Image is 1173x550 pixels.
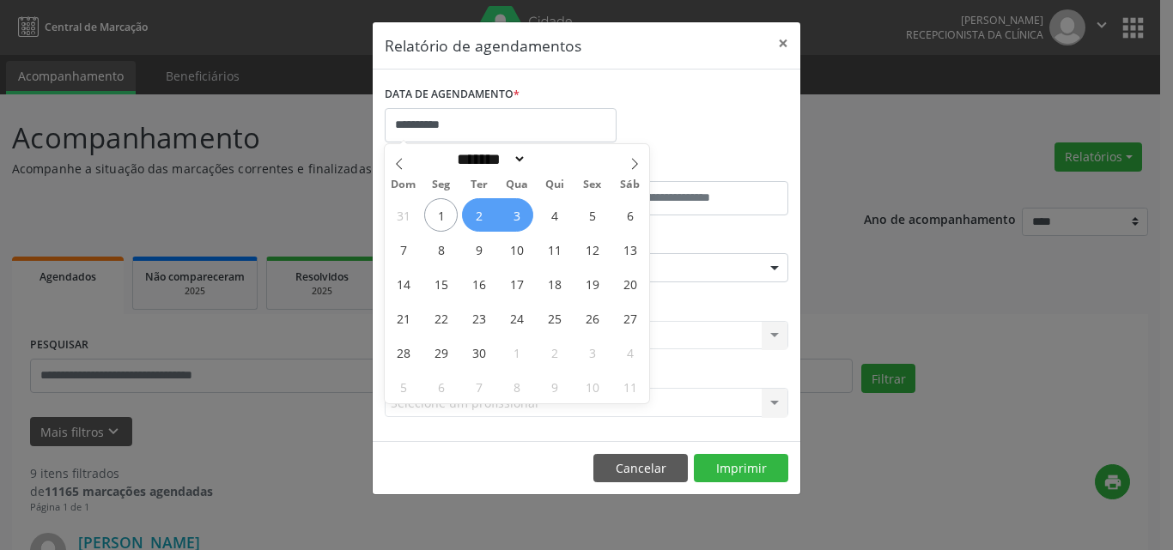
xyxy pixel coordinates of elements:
span: Setembro 12, 2025 [575,233,609,266]
span: Setembro 15, 2025 [424,267,458,300]
span: Ter [460,179,498,190]
label: ATÉ [591,154,788,181]
span: Setembro 16, 2025 [462,267,495,300]
span: Setembro 22, 2025 [424,301,458,335]
span: Sáb [611,179,649,190]
button: Imprimir [694,454,788,483]
span: Outubro 9, 2025 [538,370,571,403]
span: Setembro 30, 2025 [462,335,495,369]
span: Setembro 14, 2025 [386,267,420,300]
span: Sex [574,179,611,190]
label: DATA DE AGENDAMENTO [385,82,520,108]
span: Setembro 20, 2025 [613,267,647,300]
span: Setembro 17, 2025 [500,267,533,300]
span: Seg [422,179,460,190]
button: Close [766,22,800,64]
span: Qui [536,179,574,190]
span: Outubro 11, 2025 [613,370,647,403]
span: Agosto 31, 2025 [386,198,420,232]
span: Setembro 1, 2025 [424,198,458,232]
span: Dom [385,179,422,190]
span: Setembro 19, 2025 [575,267,609,300]
span: Setembro 18, 2025 [538,267,571,300]
span: Outubro 6, 2025 [424,370,458,403]
input: Year [526,150,583,168]
span: Setembro 3, 2025 [500,198,533,232]
h5: Relatório de agendamentos [385,34,581,57]
span: Outubro 10, 2025 [575,370,609,403]
span: Setembro 10, 2025 [500,233,533,266]
span: Outubro 8, 2025 [500,370,533,403]
span: Setembro 9, 2025 [462,233,495,266]
select: Month [451,150,526,168]
span: Outubro 2, 2025 [538,335,571,369]
span: Setembro 21, 2025 [386,301,420,335]
span: Qua [498,179,536,190]
span: Setembro 25, 2025 [538,301,571,335]
span: Setembro 27, 2025 [613,301,647,335]
button: Cancelar [593,454,688,483]
span: Setembro 29, 2025 [424,335,458,369]
span: Setembro 8, 2025 [424,233,458,266]
span: Setembro 7, 2025 [386,233,420,266]
span: Outubro 4, 2025 [613,335,647,369]
span: Setembro 13, 2025 [613,233,647,266]
span: Setembro 5, 2025 [575,198,609,232]
span: Setembro 11, 2025 [538,233,571,266]
span: Setembro 23, 2025 [462,301,495,335]
span: Setembro 6, 2025 [613,198,647,232]
span: Setembro 28, 2025 [386,335,420,369]
span: Outubro 3, 2025 [575,335,609,369]
span: Setembro 4, 2025 [538,198,571,232]
span: Outubro 5, 2025 [386,370,420,403]
span: Outubro 1, 2025 [500,335,533,369]
span: Setembro 24, 2025 [500,301,533,335]
span: Setembro 2, 2025 [462,198,495,232]
span: Outubro 7, 2025 [462,370,495,403]
span: Setembro 26, 2025 [575,301,609,335]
